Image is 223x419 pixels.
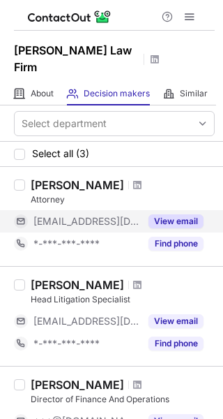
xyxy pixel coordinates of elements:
[33,215,140,228] span: [EMAIL_ADDRESS][DOMAIN_NAME]
[148,237,203,251] button: Reveal Button
[31,178,124,192] div: [PERSON_NAME]
[148,314,203,328] button: Reveal Button
[32,148,89,159] span: Select all (3)
[180,88,208,99] span: Similar
[22,117,107,131] div: Select department
[14,42,139,75] h1: [PERSON_NAME] Law Firm
[148,214,203,228] button: Reveal Button
[31,293,215,306] div: Head Litigation Specialist
[31,278,124,292] div: [PERSON_NAME]
[148,337,203,351] button: Reveal Button
[31,393,215,406] div: Director of Finance And Operations
[31,378,124,392] div: [PERSON_NAME]
[31,193,215,206] div: Attorney
[28,8,111,25] img: ContactOut v5.3.10
[31,88,54,99] span: About
[33,315,140,328] span: [EMAIL_ADDRESS][DOMAIN_NAME]
[84,88,150,99] span: Decision makers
